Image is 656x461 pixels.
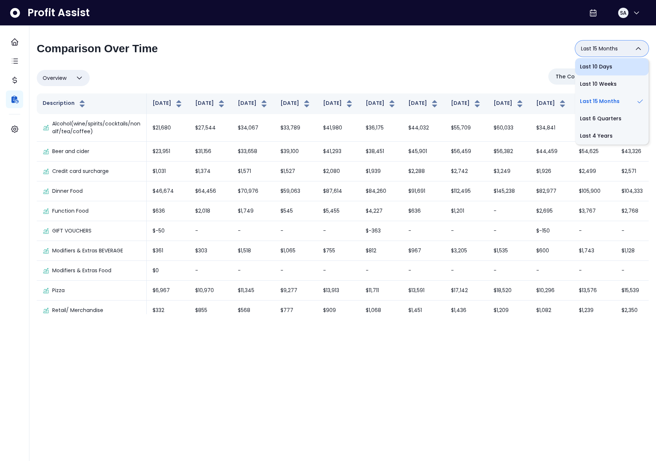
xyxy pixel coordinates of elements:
[232,301,275,320] td: $568
[488,301,530,320] td: $1,209
[52,148,89,155] p: Beer and cider
[28,6,90,19] span: Profit Assist
[575,58,649,75] li: Last 10 Days
[43,99,87,108] button: Description
[445,301,488,320] td: $1,436
[408,99,439,108] button: [DATE]
[360,142,402,162] td: $38,451
[445,142,488,162] td: $56,459
[581,44,618,53] span: Last 15 Months
[402,241,445,261] td: $967
[530,181,573,201] td: $82,977
[275,301,317,320] td: $777
[280,99,311,108] button: [DATE]
[232,281,275,301] td: $11,345
[153,99,183,108] button: [DATE]
[189,162,232,181] td: $1,374
[317,162,360,181] td: $2,080
[573,201,616,221] td: $3,767
[52,167,109,175] p: Credit card surcharge
[573,281,616,301] td: $13,576
[147,201,189,221] td: $636
[530,301,573,320] td: $1,082
[402,221,445,241] td: -
[52,306,103,314] p: Retail/ Merchandise
[530,221,573,241] td: $-150
[488,221,530,241] td: -
[147,114,189,142] td: $21,680
[402,301,445,320] td: $1,451
[360,301,402,320] td: $1,068
[366,99,397,108] button: [DATE]
[189,261,232,281] td: -
[52,287,65,294] p: Pizza
[189,181,232,201] td: $64,456
[445,114,488,142] td: $55,709
[402,281,445,301] td: $13,591
[147,221,189,241] td: $-50
[530,201,573,221] td: $2,695
[445,181,488,201] td: $112,495
[360,162,402,181] td: $1,939
[573,241,616,261] td: $1,743
[275,261,317,281] td: -
[147,241,189,261] td: $361
[573,162,616,181] td: $2,499
[317,221,360,241] td: -
[536,99,567,108] button: [DATE]
[317,142,360,162] td: $41,293
[530,241,573,261] td: $600
[37,42,158,55] h2: Comparison Over Time
[147,162,189,181] td: $1,031
[402,201,445,221] td: $636
[232,261,275,281] td: -
[620,9,627,17] span: SA
[402,181,445,201] td: $91,691
[232,142,275,162] td: $33,658
[573,181,616,201] td: $105,900
[317,181,360,201] td: $87,614
[360,181,402,201] td: $84,260
[402,114,445,142] td: $44,032
[488,241,530,261] td: $1,535
[275,181,317,201] td: $59,063
[52,120,140,135] p: Alcohol(wine/spirits/cocktails/non alf/tea/coffee)
[488,162,530,181] td: $3,249
[232,114,275,142] td: $34,067
[575,110,649,127] li: Last 6 Quarters
[317,114,360,142] td: $41,980
[147,142,189,162] td: $23,951
[488,114,530,142] td: $60,033
[52,187,83,195] p: Dinner Food
[530,114,573,142] td: $34,841
[360,221,402,241] td: $-363
[275,142,317,162] td: $39,100
[445,201,488,221] td: $1,201
[189,221,232,241] td: -
[573,221,616,241] td: -
[575,75,649,93] li: Last 10 Weeks
[530,261,573,281] td: -
[402,162,445,181] td: $2,288
[402,261,445,281] td: -
[488,181,530,201] td: $145,238
[317,301,360,320] td: $909
[317,241,360,261] td: $755
[43,74,67,82] span: Overview
[530,281,573,301] td: $10,296
[488,201,530,221] td: -
[573,142,616,162] td: $54,625
[402,142,445,162] td: $45,901
[575,93,649,110] li: Last 15 Months
[232,201,275,221] td: $1,749
[360,114,402,142] td: $36,175
[317,201,360,221] td: $5,455
[52,267,111,274] p: Modifiers & Extras Food
[573,114,616,142] td: $47,889
[189,114,232,142] td: $27,544
[52,227,92,235] p: GIFT VOUCHERS
[275,281,317,301] td: $9,277
[445,281,488,301] td: $17,142
[573,301,616,320] td: $1,239
[275,201,317,221] td: $545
